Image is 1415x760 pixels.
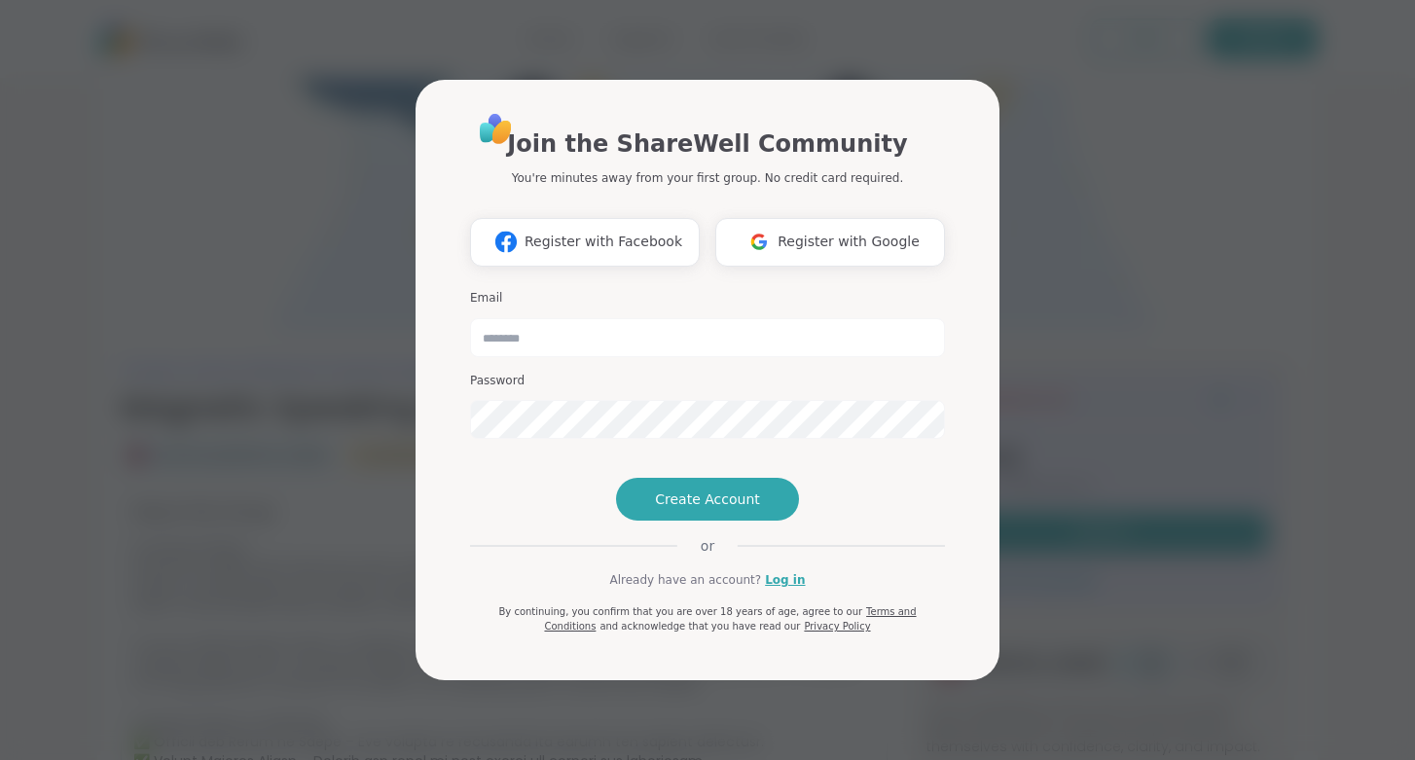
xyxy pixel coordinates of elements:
button: Create Account [616,478,799,521]
img: ShareWell Logo [474,107,518,151]
a: Log in [765,571,805,589]
span: Create Account [655,489,760,509]
h3: Email [470,290,945,307]
span: Register with Facebook [525,232,682,252]
h1: Join the ShareWell Community [507,127,907,162]
span: and acknowledge that you have read our [599,621,800,632]
a: Terms and Conditions [544,606,916,632]
img: ShareWell Logomark [741,224,778,260]
p: You're minutes away from your first group. No credit card required. [512,169,903,187]
span: By continuing, you confirm that you are over 18 years of age, agree to our [498,606,862,617]
h3: Password [470,373,945,389]
button: Register with Google [715,218,945,267]
span: Register with Google [778,232,920,252]
span: or [677,536,738,556]
button: Register with Facebook [470,218,700,267]
a: Privacy Policy [804,621,870,632]
span: Already have an account? [609,571,761,589]
img: ShareWell Logomark [488,224,525,260]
